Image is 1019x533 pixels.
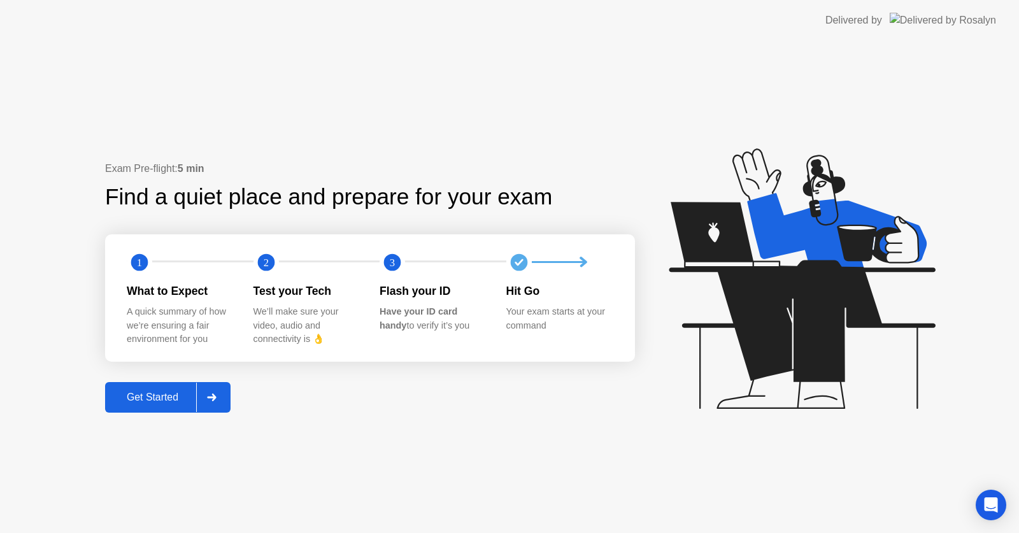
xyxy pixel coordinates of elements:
div: Get Started [109,392,196,403]
div: A quick summary of how we’re ensuring a fair environment for you [127,305,233,346]
text: 2 [263,256,268,268]
div: Test your Tech [253,283,360,299]
div: Find a quiet place and prepare for your exam [105,180,554,214]
div: We’ll make sure your video, audio and connectivity is 👌 [253,305,360,346]
div: Delivered by [825,13,882,28]
text: 3 [390,256,395,268]
img: Delivered by Rosalyn [890,13,996,27]
div: Open Intercom Messenger [976,490,1006,520]
b: 5 min [178,163,204,174]
div: Your exam starts at your command [506,305,613,332]
div: Exam Pre-flight: [105,161,635,176]
div: Flash your ID [380,283,486,299]
text: 1 [137,256,142,268]
div: What to Expect [127,283,233,299]
div: to verify it’s you [380,305,486,332]
div: Hit Go [506,283,613,299]
b: Have your ID card handy [380,306,457,330]
button: Get Started [105,382,231,413]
